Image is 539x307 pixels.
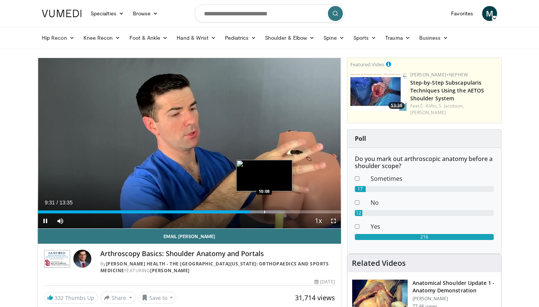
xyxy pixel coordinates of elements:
a: 53:36 [350,72,406,111]
a: [PERSON_NAME] Health - The [GEOGRAPHIC_DATA][US_STATE]: Orthopaedics and Sports Medicine [100,261,329,274]
small: Featured Video [350,61,384,68]
a: S. Jacobson, [439,103,464,109]
span: 13:35 [60,200,73,206]
a: Browse [128,6,163,21]
h3: Anatomical Shoulder Update 1 - Anatomy Demonstration [412,279,497,294]
a: Pediatrics [220,30,261,45]
h4: Arthroscopy Basics: Shoulder Anatomy and Portals [100,250,335,258]
a: Business [415,30,453,45]
a: Hand & Wrist [172,30,220,45]
a: Shoulder & Elbow [261,30,319,45]
a: Foot & Ankle [125,30,173,45]
button: Playback Rate [311,213,326,228]
div: 12 [355,210,363,216]
img: Avatar [73,250,91,268]
a: M [482,6,497,21]
img: Sanford Health - The University of South Dakota School of Medicine: Orthopaedics and Sports Medicine [44,250,70,268]
span: 9:31 [45,200,55,206]
p: [PERSON_NAME] [412,296,497,302]
a: Specialties [86,6,128,21]
button: Pause [38,213,53,228]
a: C. Klifto, [420,103,438,109]
dd: Yes [365,222,499,231]
dd: No [365,198,499,207]
img: 70e54e43-e9ea-4a9d-be99-25d1f039a65a.150x105_q85_crop-smart_upscale.jpg [350,72,406,111]
a: Knee Recon [79,30,125,45]
a: Email [PERSON_NAME] [38,229,341,244]
div: Feat. [410,103,498,116]
a: Favorites [447,6,478,21]
h6: Do you mark out arthroscopic anatomy before a shoulder scope? [355,155,494,170]
div: 216 [355,234,494,240]
span: / [57,200,58,206]
button: Share [101,292,135,304]
span: 332 [55,294,64,301]
div: By FEATURING [100,261,335,274]
a: Trauma [381,30,415,45]
video-js: Video Player [38,58,341,229]
input: Search topics, interventions [195,4,344,22]
a: Spine [319,30,348,45]
span: 31,714 views [295,293,335,302]
dd: Sometimes [365,174,499,183]
h4: Related Videos [352,259,406,268]
a: Sports [349,30,381,45]
div: 17 [355,186,366,192]
button: Mute [53,213,68,228]
a: [PERSON_NAME]+Nephew [410,72,468,78]
a: [PERSON_NAME] [150,267,190,274]
div: [DATE] [314,279,335,285]
a: [PERSON_NAME] [410,109,446,116]
button: Save to [138,292,177,304]
img: image.jpeg [236,160,292,191]
img: VuMedi Logo [42,10,82,17]
a: Hip Recon [37,30,79,45]
div: Progress Bar [38,210,341,213]
a: Step-by-Step Subscapularis Techniques Using the AETOS Shoulder System [410,79,484,102]
a: 332 Thumbs Up [44,292,98,304]
strong: Poll [355,134,366,143]
span: 53:36 [389,102,405,109]
button: Fullscreen [326,213,341,228]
